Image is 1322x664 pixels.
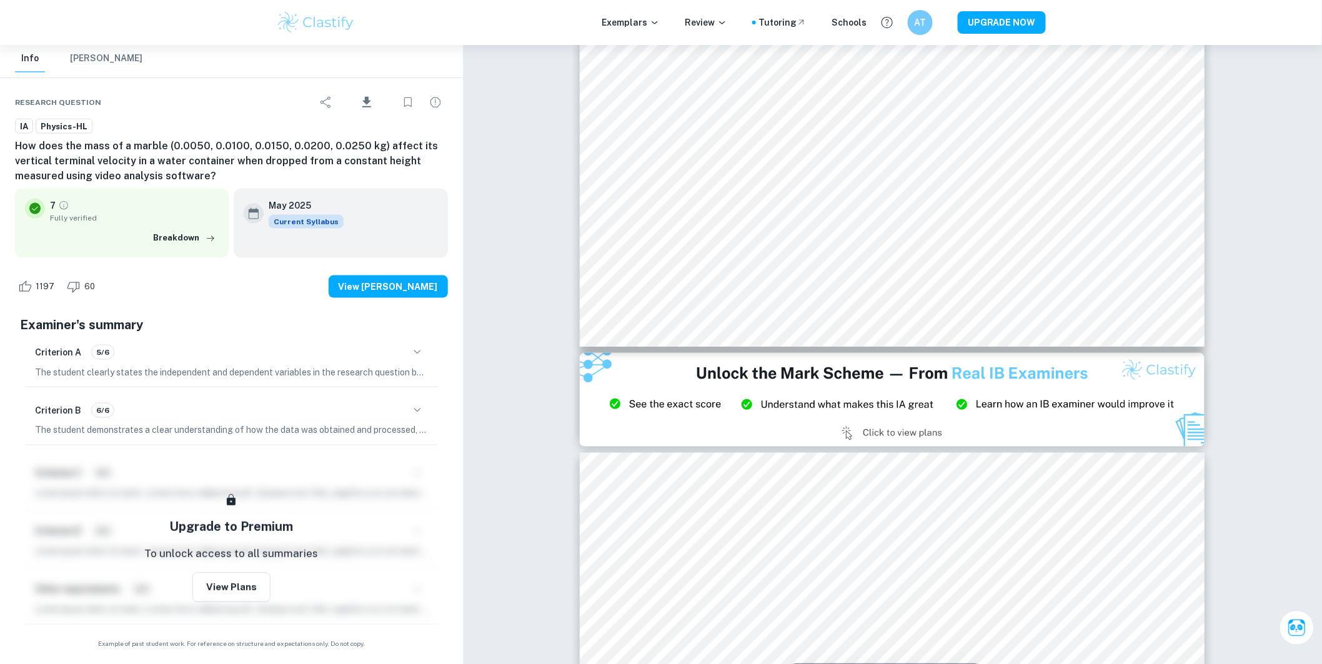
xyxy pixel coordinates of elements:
div: Bookmark [395,90,420,115]
button: Info [15,45,45,72]
button: Ask Clai [1280,610,1315,645]
p: The student demonstrates a clear understanding of how the data was obtained and processed, as eac... [35,424,428,437]
span: Fully verified [50,212,219,224]
img: Ad [580,353,1205,447]
div: Share [314,90,339,115]
a: Tutoring [758,16,807,29]
a: Physics-HL [36,119,92,134]
div: This exemplar is based on the current syllabus. Feel free to refer to it for inspiration/ideas wh... [269,215,344,229]
a: IA [15,119,33,134]
span: 6/6 [92,405,114,416]
span: 5/6 [92,347,114,358]
span: Physics-HL [36,121,92,133]
div: Download [341,86,393,119]
button: View [PERSON_NAME] [329,275,448,298]
button: [PERSON_NAME] [70,45,142,72]
img: Clastify logo [276,10,355,35]
div: Like [15,277,61,297]
p: To unlock access to all summaries [144,546,318,562]
p: Exemplars [602,16,660,29]
h6: May 2025 [269,199,334,212]
p: 7 [50,199,56,212]
span: IA [16,121,32,133]
button: Breakdown [150,229,219,247]
div: Report issue [423,90,448,115]
button: Help and Feedback [877,12,898,33]
a: Schools [832,16,867,29]
h6: Criterion B [35,404,81,417]
button: View Plans [192,572,271,602]
span: 1197 [29,280,61,293]
span: 60 [77,280,102,293]
a: Grade fully verified [58,200,69,211]
h6: Criterion A [35,345,81,359]
p: Review [685,16,727,29]
span: Example of past student work. For reference on structure and expectations only. Do not copy. [15,640,448,649]
button: UPGRADE NOW [958,11,1046,34]
div: Dislike [64,277,102,297]
span: Research question [15,97,101,108]
button: AT [908,10,933,35]
span: Current Syllabus [269,215,344,229]
h5: Upgrade to Premium [169,517,293,536]
p: The student clearly states the independent and dependent variables in the research question but t... [35,365,428,379]
h6: AT [913,16,928,29]
h5: Examiner's summary [20,315,443,334]
h6: How does the mass of a marble (0.0050, 0.0100, 0.0150, 0.0200, 0.0250 kg) affect its vertical ter... [15,139,448,184]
